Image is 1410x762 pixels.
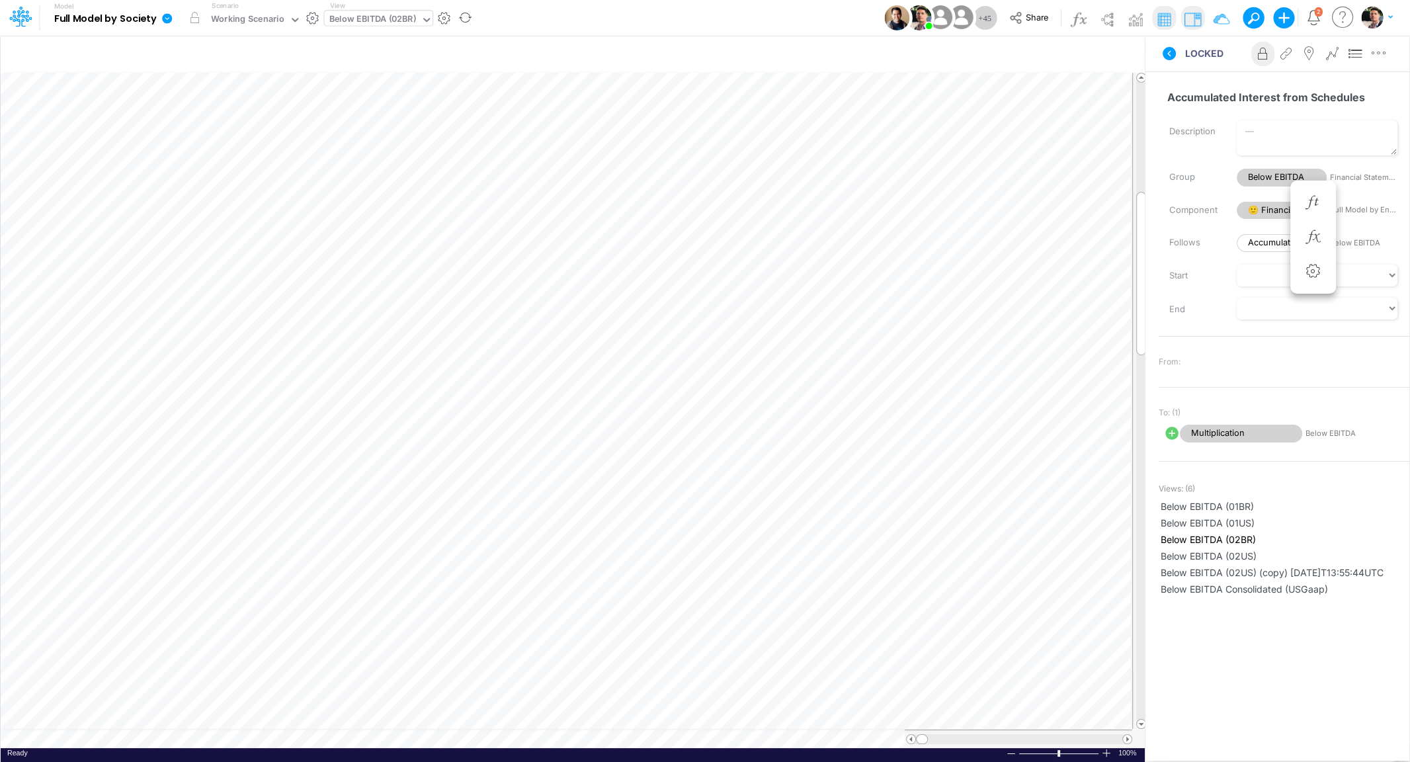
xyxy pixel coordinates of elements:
[1306,10,1321,25] a: Notifications
[925,3,955,32] img: User Image Icon
[1237,169,1327,187] span: Below EBITDA
[1161,566,1407,579] span: Below EBITDA (02US) (copy) [DATE]T13:55:44UTC
[946,3,976,32] img: User Image Icon
[1118,748,1138,758] div: Zoom level
[906,5,931,30] img: User Image Icon
[1159,298,1227,321] label: End
[1018,748,1101,758] div: Zoom
[7,748,28,758] div: In Ready mode
[1159,265,1227,287] label: Start
[1180,425,1302,443] span: Multiplication
[1159,407,1181,419] span: To: (1)
[1159,199,1227,222] label: Component
[1330,172,1397,183] span: Financial Statements
[884,5,909,30] img: User Image Icon
[1161,532,1407,546] span: Below EBITDA (02BR)
[1330,204,1397,216] span: Full Model by Entity
[12,42,857,69] input: Type a title here
[212,1,239,11] label: Scenario
[54,13,157,25] b: Full Model by Society
[7,749,28,757] span: Ready
[1118,748,1138,758] span: 100%
[1161,499,1407,513] span: Below EBITDA (01BR)
[211,13,284,28] div: Working Scenario
[1161,549,1407,563] span: Below EBITDA (02US)
[1161,516,1407,530] span: Below EBITDA (01US)
[1161,582,1407,596] span: Below EBITDA Consolidated (USGaap)
[1026,12,1048,22] span: Share
[978,14,991,22] span: + 45
[1101,748,1112,758] div: Zoom In
[1159,356,1181,368] span: From:
[329,1,345,11] label: View
[1057,750,1060,757] div: Zoom
[1237,234,1327,252] span: Accumulated Interest from Schedules
[1317,9,1320,15] div: 2 unread items
[1330,237,1397,249] span: Below EBITDA
[1159,85,1398,110] input: — Node name —
[1006,749,1016,759] div: Zoom Out
[1159,483,1195,495] span: Views: ( 6 )
[54,3,74,11] label: Model
[1159,120,1227,143] label: Description
[329,13,416,28] div: Below EBITDA (02BR)
[1003,8,1057,28] button: Share
[1159,166,1227,189] label: Group
[1237,202,1327,220] span: 🙂 Financial Statements
[1159,232,1227,254] label: Follows
[1185,46,1223,60] span: LOCKED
